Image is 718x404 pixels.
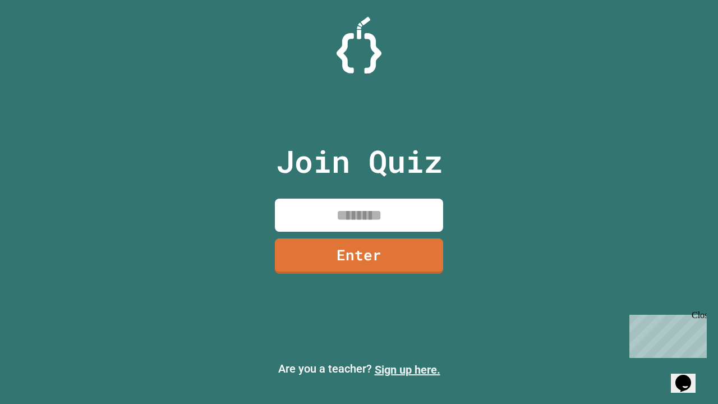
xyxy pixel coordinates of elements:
iframe: chat widget [671,359,707,393]
p: Are you a teacher? [9,360,709,378]
iframe: chat widget [625,310,707,358]
img: Logo.svg [337,17,381,74]
a: Sign up here. [375,363,440,377]
div: Chat with us now!Close [4,4,77,71]
a: Enter [275,238,443,274]
p: Join Quiz [276,138,443,185]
